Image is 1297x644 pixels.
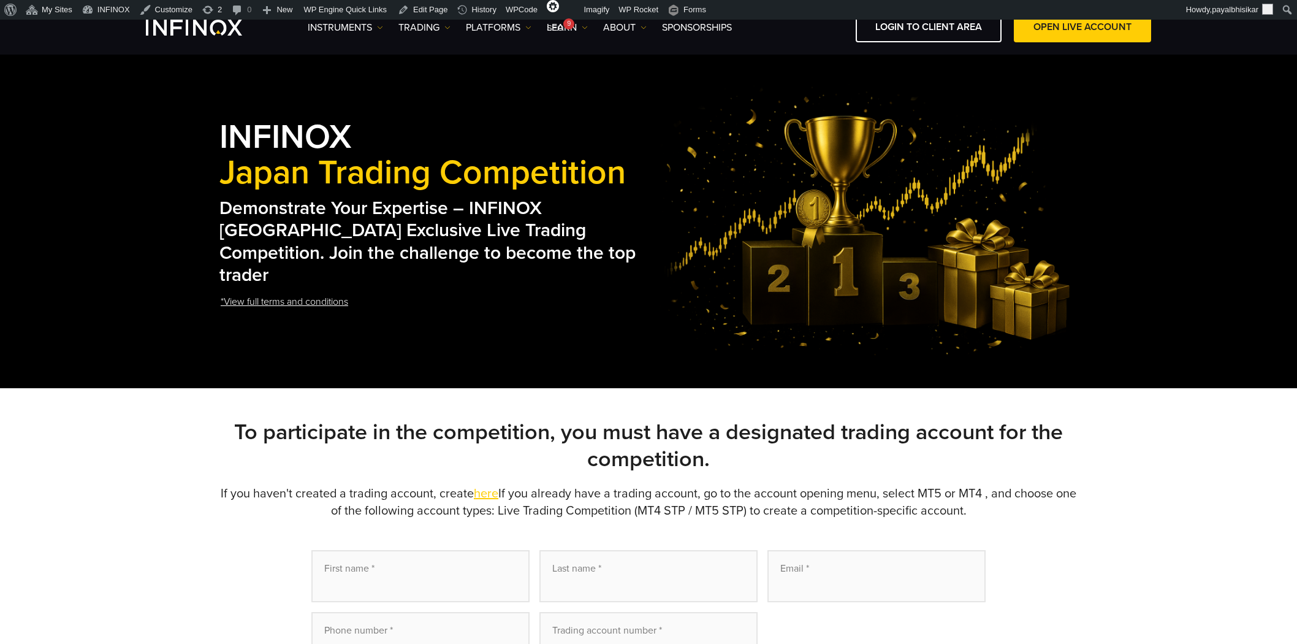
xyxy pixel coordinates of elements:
[146,20,271,36] a: INFINOX Logo
[466,20,531,35] a: PLATFORMS
[219,287,349,317] a: *View full terms and conditions
[219,156,626,191] span: Japan Trading Competition
[662,20,732,35] a: SPONSORSHIPS
[219,117,626,193] strong: INFINOX
[1014,12,1151,42] a: OPEN LIVE ACCOUNT
[856,12,1002,42] a: LOGIN TO CLIENT AREA
[234,419,1063,472] strong: To participate in the competition, you must have a designated trading account for the competition.
[547,23,563,33] span: SEO
[563,18,574,29] div: 9
[398,20,451,35] a: TRADING
[1212,5,1258,14] span: payalbhisikar
[603,20,647,35] a: ABOUT
[308,20,383,35] a: Instruments
[219,197,656,287] h2: Demonstrate Your Expertise – INFINOX [GEOGRAPHIC_DATA] Exclusive Live Trading Competition. Join t...
[474,486,498,501] a: here
[219,485,1078,519] p: If you haven't created a trading account, create If you already have a trading account, go to the...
